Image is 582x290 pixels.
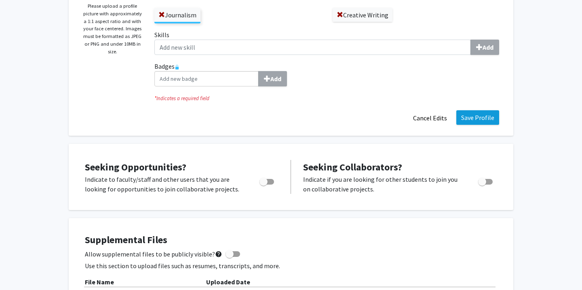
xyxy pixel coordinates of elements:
p: Please upload a profile picture with approximately a 1:1 aspect ratio and with your face centered... [83,2,142,55]
label: Creative Writing [333,8,392,22]
span: Allow supplemental files to be publicly visible? [85,249,222,259]
b: File Name [85,278,114,286]
input: SkillsAdd [154,40,471,55]
mat-icon: help [215,249,222,259]
p: Indicate if you are looking for other students to join you on collaborative projects. [303,174,463,194]
label: Badges [154,61,499,86]
b: Uploaded Date [206,278,250,286]
h4: Supplemental Files [85,234,497,246]
div: Toggle [256,174,278,187]
b: Add [270,75,281,83]
button: Save Profile [456,110,499,125]
iframe: Chat [6,254,34,284]
i: Indicates a required field [154,95,499,102]
div: Toggle [475,174,497,187]
input: BadgesAdd [154,71,259,86]
label: Skills [154,30,499,55]
span: Seeking Collaborators? [303,161,402,173]
button: Badges [258,71,287,86]
label: Journalism [154,8,200,22]
p: Use this section to upload files such as resumes, transcripts, and more. [85,261,497,271]
button: Cancel Edits [408,110,452,126]
b: Add [483,43,493,51]
p: Indicate to faculty/staff and other users that you are looking for opportunities to join collabor... [85,174,244,194]
span: Seeking Opportunities? [85,161,186,173]
button: Skills [470,40,499,55]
